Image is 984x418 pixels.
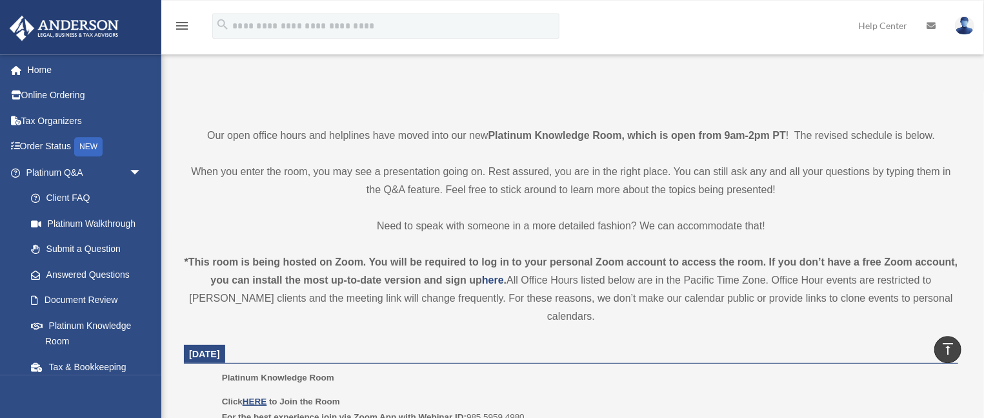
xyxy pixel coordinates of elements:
a: Platinum Q&Aarrow_drop_down [9,160,161,185]
a: here [482,275,504,286]
img: User Pic [955,16,974,35]
i: vertical_align_top [940,341,956,357]
span: arrow_drop_down [129,160,155,186]
a: Tax Organizers [9,108,161,134]
a: HERE [243,397,266,406]
a: Document Review [18,287,161,313]
p: When you enter the room, you may see a presentation going on. Rest assured, you are in the right ... [184,163,958,199]
div: All Office Hours listed below are in the Pacific Time Zone. Office Hour events are restricted to ... [184,253,958,326]
span: Platinum Knowledge Room [222,373,334,382]
p: Need to speak with someone in a more detailed fashion? We can accommodate that! [184,217,958,235]
a: Platinum Knowledge Room [18,313,155,354]
i: menu [174,18,190,34]
i: search [216,17,230,32]
a: Home [9,57,161,83]
p: Our open office hours and helplines have moved into our new ! The revised schedule is below. [184,127,958,145]
a: Online Ordering [9,83,161,109]
strong: Platinum Knowledge Room, which is open from 9am-2pm PT [488,130,786,141]
img: Anderson Advisors Platinum Portal [6,16,123,41]
a: Tax & Bookkeeping Packages [18,354,161,395]
div: NEW [74,137,103,156]
b: to Join the Room [269,397,340,406]
a: Client FAQ [18,185,161,211]
a: Platinum Walkthrough [18,211,161,236]
strong: *This room is being hosted on Zoom. You will be required to log in to your personal Zoom account ... [185,256,958,286]
span: [DATE] [189,349,220,359]
a: Answered Questions [18,262,161,287]
b: Click [222,397,269,406]
a: menu [174,23,190,34]
a: vertical_align_top [934,336,961,363]
a: Order StatusNEW [9,134,161,160]
a: Submit a Question [18,236,161,262]
strong: . [504,275,507,286]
